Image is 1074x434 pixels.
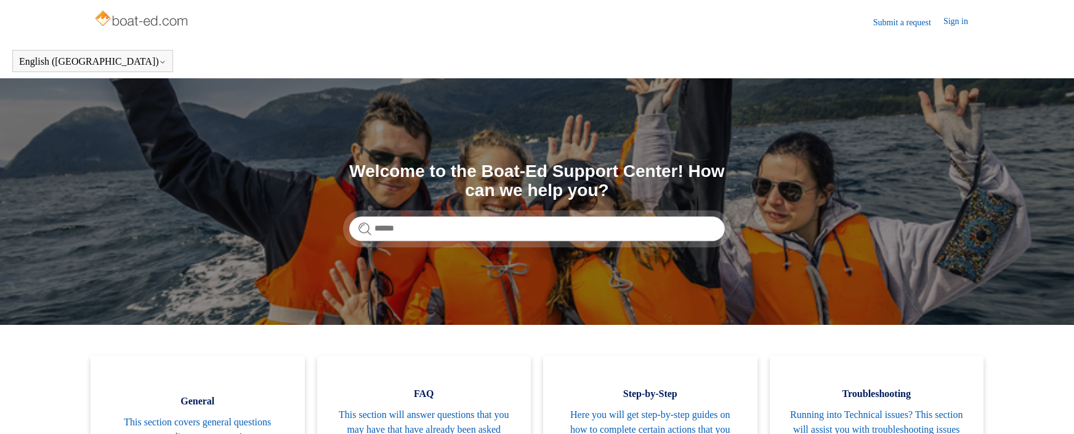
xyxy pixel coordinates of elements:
[1033,393,1065,425] div: Live chat
[873,16,943,29] a: Submit a request
[943,15,980,30] a: Sign in
[109,394,286,409] span: General
[19,56,166,67] button: English ([GEOGRAPHIC_DATA])
[349,162,725,200] h1: Welcome to the Boat-Ed Support Center! How can we help you?
[788,387,966,401] span: Troubleshooting
[94,7,192,32] img: Boat-Ed Help Center home page
[349,216,725,241] input: Search
[336,387,513,401] span: FAQ
[562,387,739,401] span: Step-by-Step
